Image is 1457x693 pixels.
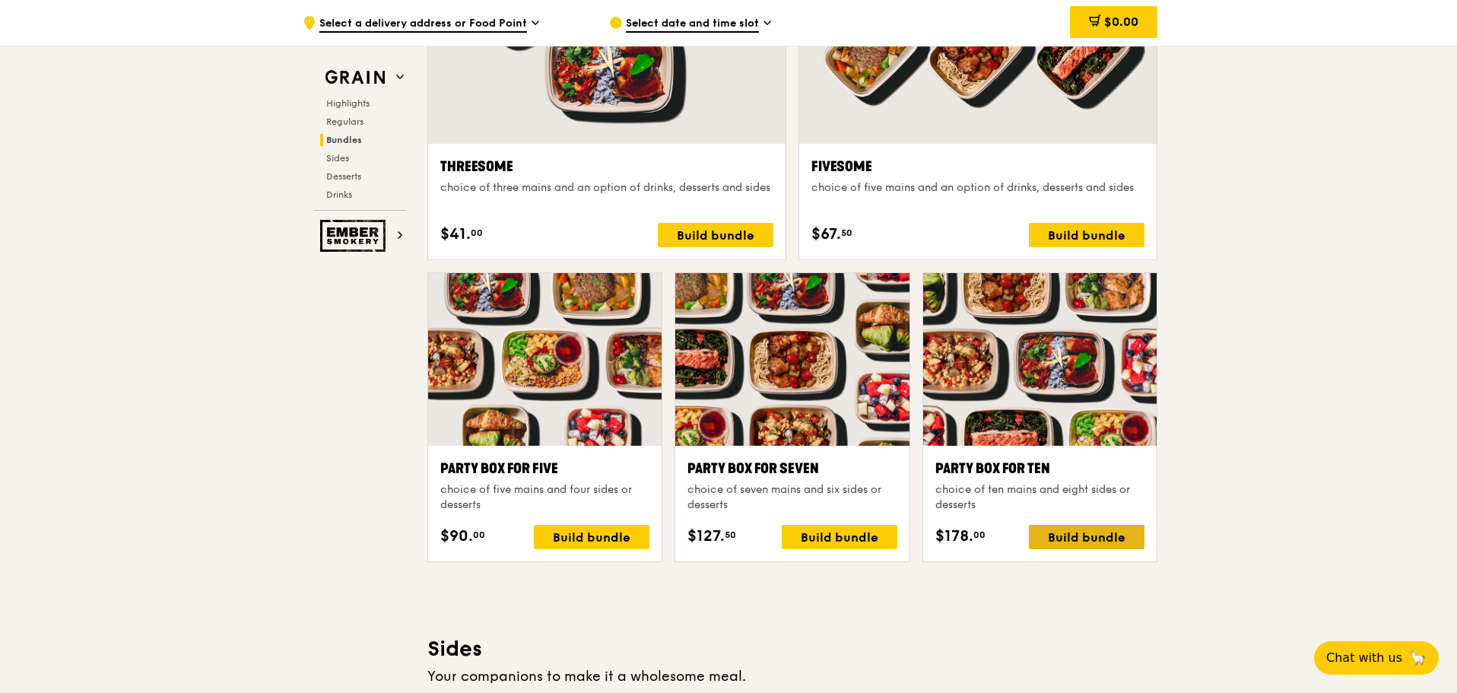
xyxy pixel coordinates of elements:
[440,525,473,548] span: $90.
[440,223,471,246] span: $41.
[841,227,852,239] span: 50
[725,529,736,541] span: 50
[658,223,773,247] div: Build bundle
[440,156,773,177] div: Threesome
[326,189,352,200] span: Drinks
[973,529,986,541] span: 00
[326,135,362,145] span: Bundles
[534,525,649,549] div: Build bundle
[687,458,897,479] div: Party Box for Seven
[319,16,527,33] span: Select a delivery address or Food Point
[320,220,390,252] img: Ember Smokery web logo
[427,666,1157,687] div: Your companions to make it a wholesome meal.
[326,98,370,109] span: Highlights
[811,180,1144,196] div: choice of five mains and an option of drinks, desserts and sides
[811,156,1144,177] div: Fivesome
[471,227,483,239] span: 00
[935,458,1144,479] div: Party Box for Ten
[1314,641,1439,675] button: Chat with us🦙
[427,635,1157,663] h3: Sides
[320,64,390,91] img: Grain web logo
[1104,14,1138,29] span: $0.00
[811,223,841,246] span: $67.
[687,525,725,548] span: $127.
[626,16,759,33] span: Select date and time slot
[1408,649,1427,667] span: 🦙
[326,116,363,127] span: Regulars
[1029,223,1144,247] div: Build bundle
[1029,525,1144,549] div: Build bundle
[326,153,349,164] span: Sides
[440,180,773,196] div: choice of three mains and an option of drinks, desserts and sides
[326,171,361,182] span: Desserts
[687,482,897,513] div: choice of seven mains and six sides or desserts
[440,482,649,513] div: choice of five mains and four sides or desserts
[473,529,485,541] span: 00
[782,525,897,549] div: Build bundle
[935,482,1144,513] div: choice of ten mains and eight sides or desserts
[935,525,973,548] span: $178.
[440,458,649,479] div: Party Box for Five
[1326,649,1402,667] span: Chat with us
